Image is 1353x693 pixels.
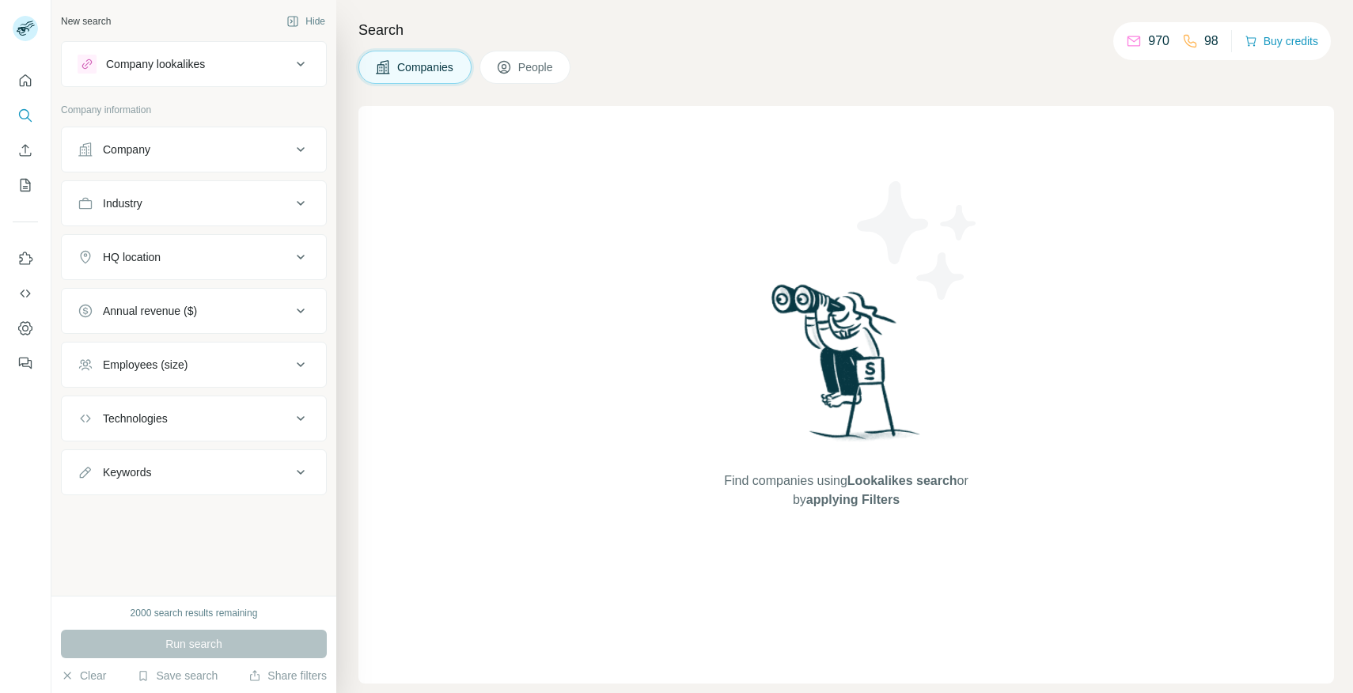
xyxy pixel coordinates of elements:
[1245,30,1318,52] button: Buy credits
[397,59,455,75] span: Companies
[61,668,106,684] button: Clear
[13,101,38,130] button: Search
[103,303,197,319] div: Annual revenue ($)
[1148,32,1169,51] p: 970
[13,136,38,165] button: Enrich CSV
[13,349,38,377] button: Feedback
[131,606,258,620] div: 2000 search results remaining
[13,279,38,308] button: Use Surfe API
[13,244,38,273] button: Use Surfe on LinkedIn
[137,668,218,684] button: Save search
[103,195,142,211] div: Industry
[719,471,972,509] span: Find companies using or by
[847,474,957,487] span: Lookalikes search
[103,142,150,157] div: Company
[13,314,38,343] button: Dashboard
[103,249,161,265] div: HQ location
[1204,32,1218,51] p: 98
[61,14,111,28] div: New search
[62,400,326,437] button: Technologies
[103,411,168,426] div: Technologies
[358,19,1334,41] h4: Search
[275,9,336,33] button: Hide
[103,357,188,373] div: Employees (size)
[62,45,326,83] button: Company lookalikes
[13,66,38,95] button: Quick start
[847,169,989,312] img: Surfe Illustration - Stars
[806,493,900,506] span: applying Filters
[62,453,326,491] button: Keywords
[62,292,326,330] button: Annual revenue ($)
[106,56,205,72] div: Company lookalikes
[62,184,326,222] button: Industry
[13,171,38,199] button: My lists
[62,238,326,276] button: HQ location
[103,464,151,480] div: Keywords
[248,668,327,684] button: Share filters
[62,346,326,384] button: Employees (size)
[62,131,326,169] button: Company
[764,280,929,456] img: Surfe Illustration - Woman searching with binoculars
[61,103,327,117] p: Company information
[518,59,555,75] span: People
